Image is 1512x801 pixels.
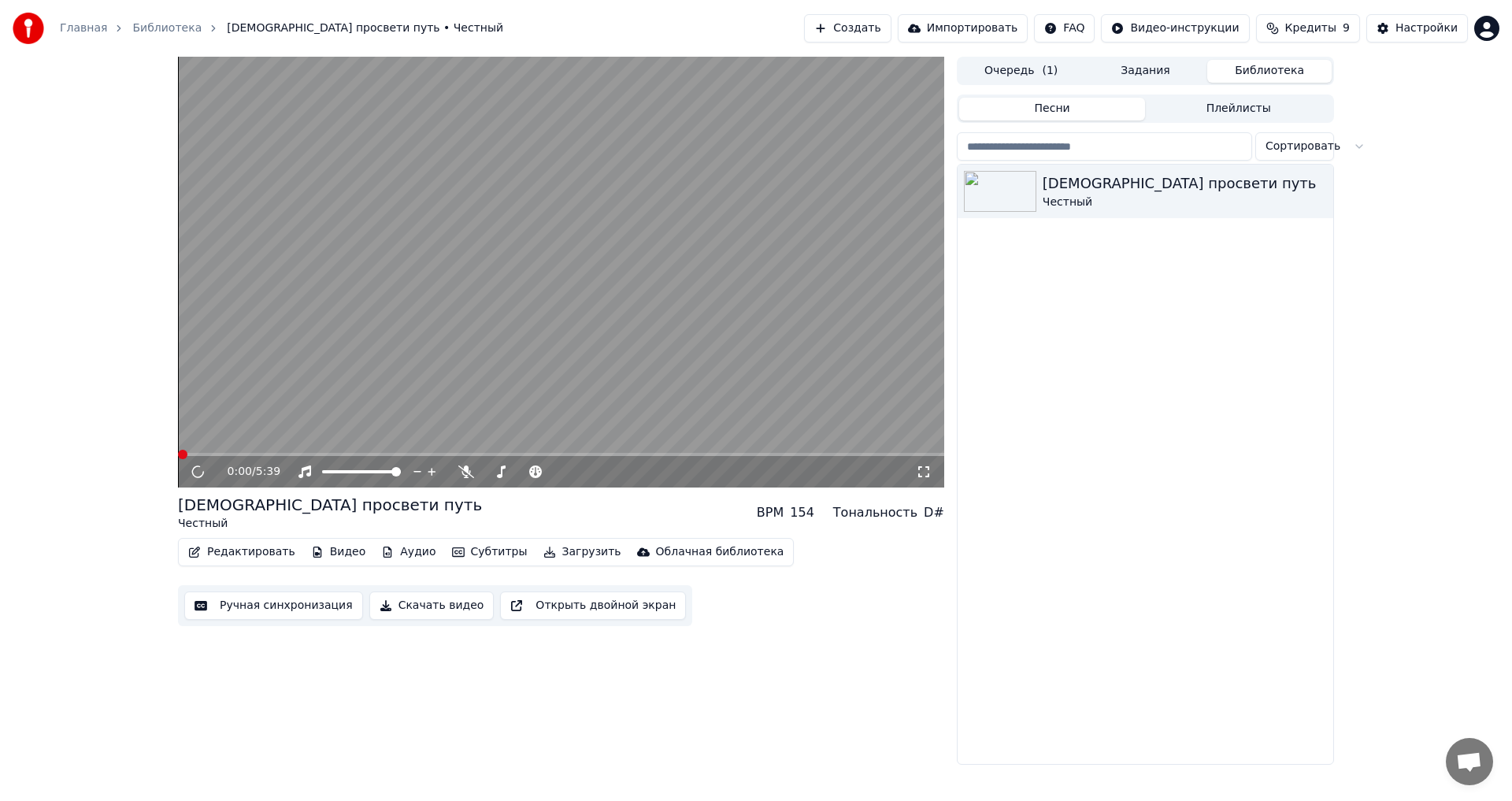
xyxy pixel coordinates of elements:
button: Плейлисты [1145,98,1332,121]
div: Настройки [1395,20,1458,36]
button: Скачать видео [369,591,495,620]
button: FAQ [1034,14,1095,43]
button: Песни [959,98,1146,121]
div: Честный [178,516,482,532]
button: Настройки [1366,14,1468,43]
button: Видео-инструкции [1101,14,1249,43]
button: Аудио [375,541,442,563]
a: Библиотека [132,20,202,36]
button: Открыть двойной экран [500,591,686,620]
button: Видео [305,541,372,563]
button: Библиотека [1207,60,1332,83]
span: 5:39 [256,464,280,480]
button: Создать [804,14,891,43]
img: youka [13,13,44,44]
button: Кредиты9 [1256,14,1360,43]
a: Главная [60,20,107,36]
button: Задания [1084,60,1208,83]
div: D# [924,503,944,522]
div: 154 [790,503,814,522]
button: Импортировать [898,14,1028,43]
div: / [228,464,265,480]
span: 0:00 [228,464,252,480]
div: Тональность [833,503,917,522]
span: Кредиты [1285,20,1336,36]
nav: breadcrumb [60,20,503,36]
span: Сортировать [1266,139,1340,154]
div: BPM [757,503,784,522]
button: Загрузить [537,541,628,563]
div: Облачная библиотека [656,544,784,560]
div: Открытый чат [1446,738,1493,785]
div: [DEMOGRAPHIC_DATA] просвети путь [178,494,482,516]
button: Ручная синхронизация [184,591,363,620]
span: ( 1 ) [1042,63,1058,79]
button: Очередь [959,60,1084,83]
div: [DEMOGRAPHIC_DATA] просвети путь [1043,172,1327,195]
span: 9 [1343,20,1350,36]
button: Субтитры [446,541,534,563]
div: Честный [1043,195,1327,210]
span: [DEMOGRAPHIC_DATA] просвети путь • Честный [227,20,503,36]
button: Редактировать [182,541,302,563]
